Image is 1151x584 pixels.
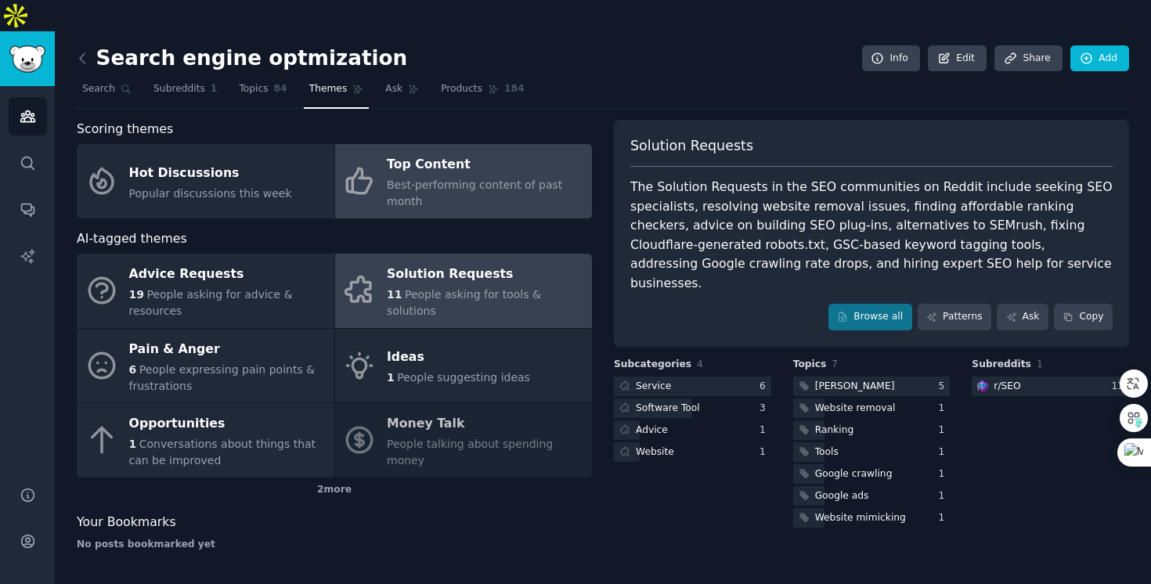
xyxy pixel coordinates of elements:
[939,424,951,438] div: 1
[614,377,771,396] a: Service6
[129,187,292,200] span: Popular discussions this week
[304,77,370,109] a: Themes
[630,178,1113,293] div: The Solution Requests in the SEO communities on Reddit include seeking SEO specialists, resolving...
[918,304,991,330] a: Patterns
[815,511,906,525] div: Website mimicking
[1070,45,1129,72] a: Add
[335,144,593,218] a: Top ContentBest-performing content of past month
[630,136,753,156] span: Solution Requests
[77,254,334,328] a: Advice Requests19People asking for advice & resources
[939,467,951,481] div: 1
[335,329,593,403] a: Ideas1People suggesting ideas
[760,424,771,438] div: 1
[828,304,912,330] a: Browse all
[129,337,327,362] div: Pain & Anger
[815,380,895,394] div: [PERSON_NAME]
[793,358,827,372] span: Topics
[793,442,951,462] a: Tools1
[77,513,176,532] span: Your Bookmarks
[77,144,334,218] a: Hot DiscussionsPopular discussions this week
[387,288,541,317] span: People asking for tools & solutions
[77,403,334,478] a: Opportunities1Conversations about things that can be improved
[211,82,218,96] span: 1
[697,359,703,370] span: 4
[994,380,1020,394] div: r/ SEO
[1054,304,1113,330] button: Copy
[793,486,951,506] a: Google ads1
[793,464,951,484] a: Google crawling1
[1111,380,1129,394] div: 11
[397,371,530,384] span: People suggesting ideas
[387,178,562,207] span: Best-performing content of past month
[387,262,584,287] div: Solution Requests
[815,402,896,416] div: Website removal
[148,77,222,109] a: Subreddits1
[815,467,893,481] div: Google crawling
[77,478,592,503] div: 2 more
[977,380,988,391] img: SEO
[928,45,987,72] a: Edit
[862,45,920,72] a: Info
[832,359,838,370] span: 7
[760,445,771,460] div: 1
[380,77,424,109] a: Ask
[153,82,205,96] span: Subreddits
[9,45,45,73] img: GummySearch logo
[614,442,771,462] a: Website1
[387,345,530,370] div: Ideas
[997,304,1048,330] a: Ask
[614,398,771,418] a: Software Tool3
[614,358,691,372] span: Subcategories
[233,77,292,109] a: Topics84
[636,445,674,460] div: Website
[636,424,668,438] div: Advice
[77,229,187,249] span: AI-tagged themes
[504,82,525,96] span: 184
[435,77,529,109] a: Products184
[994,45,1062,72] a: Share
[387,153,584,178] div: Top Content
[129,160,292,186] div: Hot Discussions
[129,288,293,317] span: People asking for advice & resources
[760,402,771,416] div: 3
[387,371,395,384] span: 1
[441,82,482,96] span: Products
[793,420,951,440] a: Ranking1
[387,288,402,301] span: 11
[77,538,592,552] div: No posts bookmarked yet
[129,262,327,287] div: Advice Requests
[129,438,316,467] span: Conversations about things that can be improved
[793,398,951,418] a: Website removal1
[129,363,137,376] span: 6
[309,82,348,96] span: Themes
[614,420,771,440] a: Advice1
[82,82,115,96] span: Search
[636,380,671,394] div: Service
[939,380,951,394] div: 5
[129,288,144,301] span: 19
[815,489,869,503] div: Google ads
[335,254,593,328] a: Solution Requests11People asking for tools & solutions
[129,438,137,450] span: 1
[793,377,951,396] a: [PERSON_NAME]5
[939,511,951,525] div: 1
[239,82,268,96] span: Topics
[77,46,407,71] h2: Search engine optmization
[77,329,334,403] a: Pain & Anger6People expressing pain points & frustrations
[972,358,1031,372] span: Subreddits
[129,363,316,392] span: People expressing pain points & frustrations
[636,402,700,416] div: Software Tool
[939,402,951,416] div: 1
[1037,359,1043,370] span: 1
[939,445,951,460] div: 1
[77,77,137,109] a: Search
[760,380,771,394] div: 6
[77,120,173,139] span: Scoring themes
[274,82,287,96] span: 84
[939,489,951,503] div: 1
[129,412,327,437] div: Opportunities
[972,377,1129,396] a: SEOr/SEO11
[793,508,951,528] a: Website mimicking1
[815,445,839,460] div: Tools
[815,424,854,438] div: Ranking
